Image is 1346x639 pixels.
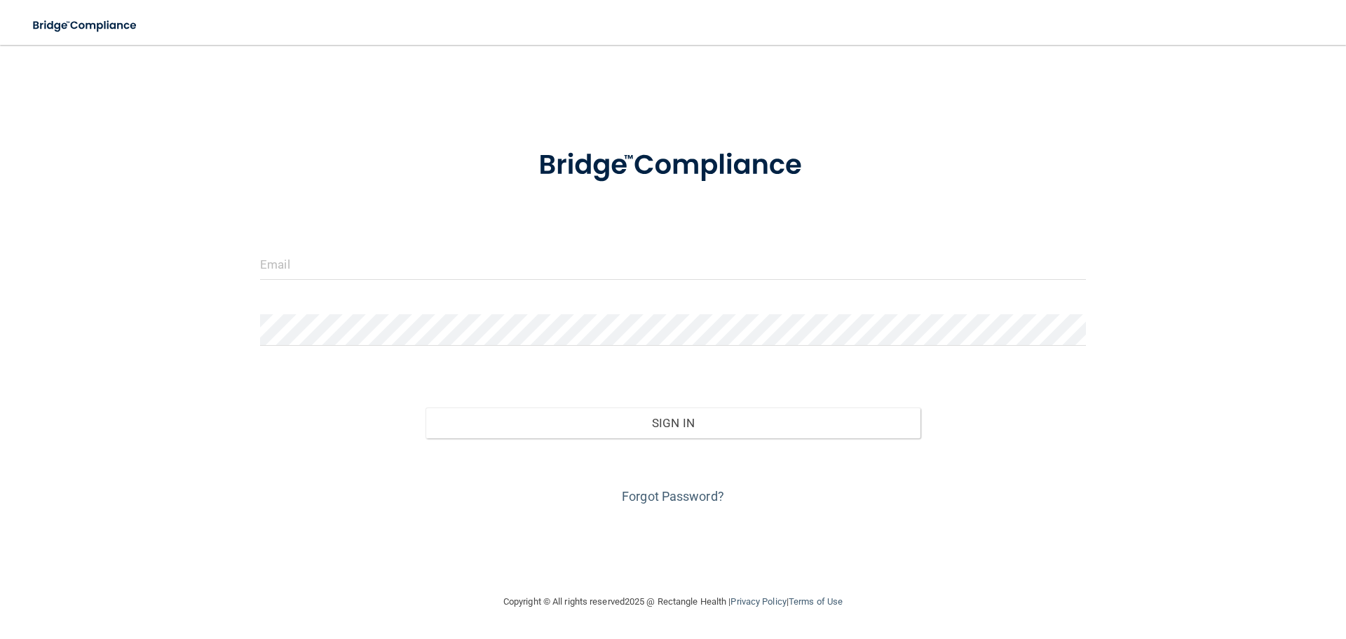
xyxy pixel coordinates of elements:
[622,489,724,504] a: Forgot Password?
[510,129,836,202] img: bridge_compliance_login_screen.278c3ca4.svg
[426,408,921,438] button: Sign In
[789,596,843,607] a: Terms of Use
[260,248,1086,280] input: Email
[417,579,929,624] div: Copyright © All rights reserved 2025 @ Rectangle Health | |
[730,596,786,607] a: Privacy Policy
[21,11,150,40] img: bridge_compliance_login_screen.278c3ca4.svg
